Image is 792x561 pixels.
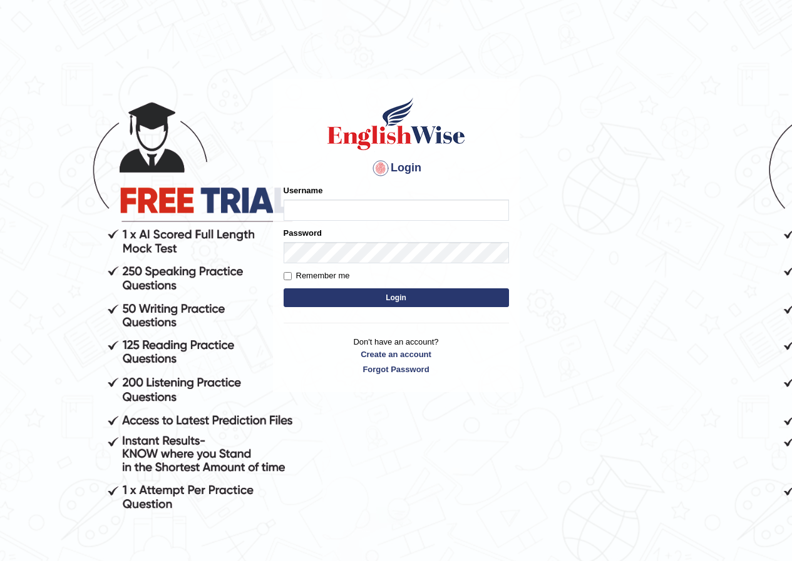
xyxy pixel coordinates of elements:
[284,348,509,360] a: Create an account
[284,270,350,282] label: Remember me
[284,184,323,196] label: Username
[284,363,509,375] a: Forgot Password
[284,288,509,307] button: Login
[325,96,468,152] img: Logo of English Wise sign in for intelligent practice with AI
[284,227,322,239] label: Password
[284,158,509,178] h4: Login
[284,272,292,280] input: Remember me
[284,336,509,375] p: Don't have an account?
